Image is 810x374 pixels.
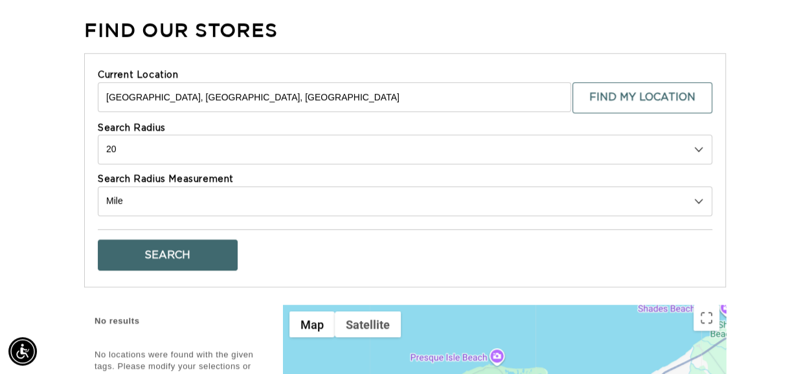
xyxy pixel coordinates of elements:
[98,122,712,135] label: Search Radius
[745,312,810,374] iframe: Chat Widget
[693,305,719,331] button: Toggle fullscreen view
[98,173,712,186] label: Search Radius Measurement
[8,337,37,366] div: Accessibility Menu
[98,82,571,112] input: Enter a location
[572,82,712,113] button: Find My Location
[84,16,277,43] div: Find Our Stores
[335,311,401,337] button: Show satellite imagery
[98,69,712,82] label: Current Location
[95,315,264,327] div: No results
[289,311,335,337] button: Show street map
[98,239,238,270] button: Search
